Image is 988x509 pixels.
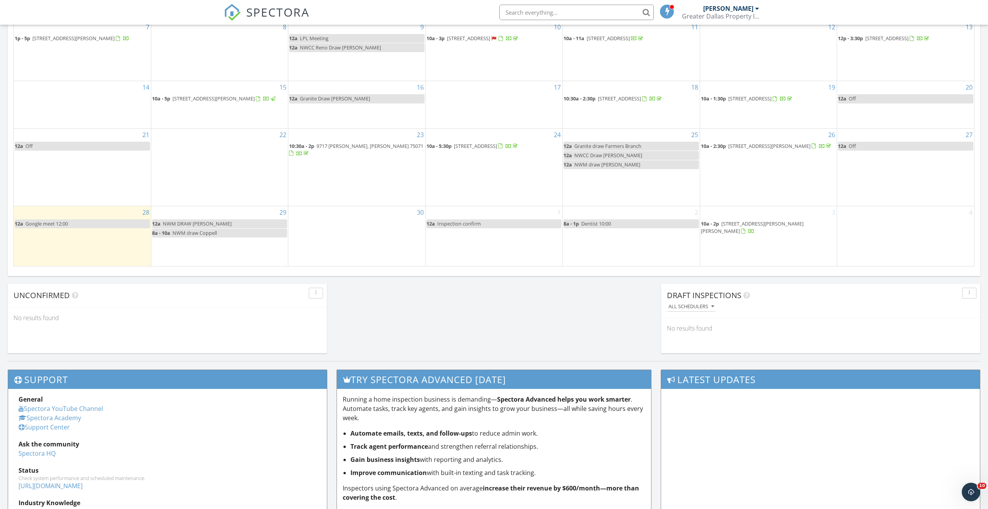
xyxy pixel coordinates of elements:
[19,414,81,422] a: Spectora Academy
[837,128,974,206] td: Go to September 27, 2025
[849,95,856,102] span: Off
[964,21,974,33] a: Go to September 13, 2025
[151,81,288,128] td: Go to September 15, 2025
[419,21,425,33] a: Go to September 9, 2025
[837,206,974,266] td: Go to October 4, 2025
[426,35,519,42] a: 10a - 3p [STREET_ADDRESS]
[32,35,115,42] span: [STREET_ADDRESS][PERSON_NAME]
[667,302,716,312] button: All schedulers
[563,161,572,168] span: 12a
[563,220,579,227] span: 8a - 1p
[278,206,288,219] a: Go to September 29, 2025
[173,229,217,236] span: NWM draw Coppell
[962,483,980,501] iframe: Intercom live chat
[288,81,425,128] td: Go to September 16, 2025
[701,143,832,149] a: 10a - 2:30p [STREET_ADDRESS][PERSON_NAME]
[728,95,771,102] span: [STREET_ADDRESS]
[350,429,645,438] li: to reduce admin work.
[19,423,70,431] a: Support Center
[19,439,316,449] div: Ask the community
[426,34,562,43] a: 10a - 3p [STREET_ADDRESS]
[25,220,68,227] span: Google meet 12:00
[838,95,846,102] span: 12a
[703,5,753,12] div: [PERSON_NAME]
[350,442,428,451] strong: Track agent performance
[827,81,837,93] a: Go to September 19, 2025
[827,21,837,33] a: Go to September 12, 2025
[661,370,980,389] h3: Latest Updates
[552,81,562,93] a: Go to September 17, 2025
[563,128,700,206] td: Go to September 25, 2025
[827,129,837,141] a: Go to September 26, 2025
[19,395,43,404] strong: General
[701,220,804,234] a: 10a - 2p [STREET_ADDRESS][PERSON_NAME][PERSON_NAME]
[700,21,837,81] td: Go to September 12, 2025
[838,35,930,42] a: 12p - 3:30p [STREET_ADDRESS]
[151,21,288,81] td: Go to September 8, 2025
[837,81,974,128] td: Go to September 20, 2025
[700,81,837,128] td: Go to September 19, 2025
[552,21,562,33] a: Go to September 10, 2025
[14,21,151,81] td: Go to September 7, 2025
[426,143,519,149] a: 10a - 5:30p [STREET_ADDRESS]
[838,143,846,149] span: 12a
[563,35,584,42] span: 10a - 11a
[701,95,793,102] a: 10a - 1:30p [STREET_ADDRESS]
[15,35,30,42] span: 1p - 5p
[849,143,856,149] span: Off
[289,142,424,158] a: 10:30a - 2p 9717 [PERSON_NAME], [PERSON_NAME] 75071
[426,143,452,149] span: 10a - 5:30p
[838,34,973,43] a: 12p - 3:30p [STREET_ADDRESS]
[587,35,630,42] span: [STREET_ADDRESS]
[415,81,425,93] a: Go to September 16, 2025
[563,143,572,149] span: 12a
[350,468,645,477] li: with built-in texting and task tracking.
[700,206,837,266] td: Go to October 3, 2025
[690,81,700,93] a: Go to September 18, 2025
[343,395,645,422] p: Running a home inspection business is demanding— . Automate tasks, track key agents, and gain ins...
[141,81,151,93] a: Go to September 14, 2025
[343,484,639,502] strong: increase their revenue by $600/month—more than covering the cost
[563,35,645,42] a: 10a - 11a [STREET_ADDRESS]
[151,206,288,266] td: Go to September 29, 2025
[667,290,741,300] span: Draft Inspections
[163,220,232,227] span: NWM DRAW [PERSON_NAME]
[15,220,23,227] span: 12a
[563,95,663,102] a: 10:30a - 2:30p [STREET_ADDRESS]
[15,143,23,149] span: 12a
[425,206,562,266] td: Go to October 1, 2025
[300,44,381,51] span: NWCC Reno Draw [PERSON_NAME]
[701,142,836,151] a: 10a - 2:30p [STREET_ADDRESS][PERSON_NAME]
[350,455,645,464] li: with reporting and analytics.
[552,129,562,141] a: Go to September 24, 2025
[964,81,974,93] a: Go to September 20, 2025
[152,229,170,236] span: 8a - 10a
[700,128,837,206] td: Go to September 26, 2025
[289,143,423,157] a: 10:30a - 2p 9717 [PERSON_NAME], [PERSON_NAME] 75071
[415,129,425,141] a: Go to September 23, 2025
[151,128,288,206] td: Go to September 22, 2025
[278,81,288,93] a: Go to September 15, 2025
[581,220,611,227] span: Dentist 10:00
[830,206,837,219] a: Go to October 3, 2025
[300,35,328,42] span: LPL Meeting
[288,206,425,266] td: Go to September 30, 2025
[144,21,151,33] a: Go to September 7, 2025
[598,95,641,102] span: [STREET_ADDRESS]
[701,220,719,227] span: 10a - 2p
[968,206,974,219] a: Go to October 4, 2025
[693,206,700,219] a: Go to October 2, 2025
[563,21,700,81] td: Go to September 11, 2025
[426,220,435,227] span: 12a
[563,81,700,128] td: Go to September 18, 2025
[8,370,327,389] h3: Support
[343,484,645,502] p: Inspectors using Spectora Advanced on average .
[701,95,726,102] span: 10a - 1:30p
[728,143,810,149] span: [STREET_ADDRESS][PERSON_NAME]
[8,307,327,328] div: No results found
[152,94,287,103] a: 10a - 5p [STREET_ADDRESS][PERSON_NAME]
[152,95,277,102] a: 10a - 5p [STREET_ADDRESS][PERSON_NAME]
[288,128,425,206] td: Go to September 23, 2025
[690,129,700,141] a: Go to September 25, 2025
[316,143,423,149] span: 9717 [PERSON_NAME], [PERSON_NAME] 75071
